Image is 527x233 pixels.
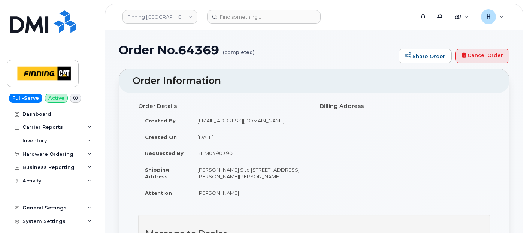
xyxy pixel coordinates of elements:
strong: Created By [145,118,176,124]
td: RITM0490390 [191,145,309,161]
td: [PERSON_NAME] Site [STREET_ADDRESS][PERSON_NAME][PERSON_NAME] [191,161,309,185]
h4: Order Details [138,103,309,109]
h4: Billing Address [320,103,490,109]
h2: Order Information [133,76,496,86]
strong: Shipping Address [145,167,169,180]
a: Share Order [399,49,452,64]
small: (completed) [223,43,255,55]
a: Cancel Order [455,49,509,64]
h1: Order No.64369 [119,43,395,57]
td: [DATE] [191,129,309,145]
strong: Attention [145,190,172,196]
strong: Created On [145,134,177,140]
td: [EMAIL_ADDRESS][DOMAIN_NAME] [191,112,309,129]
td: [PERSON_NAME] [191,185,309,201]
strong: Requested By [145,150,184,156]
